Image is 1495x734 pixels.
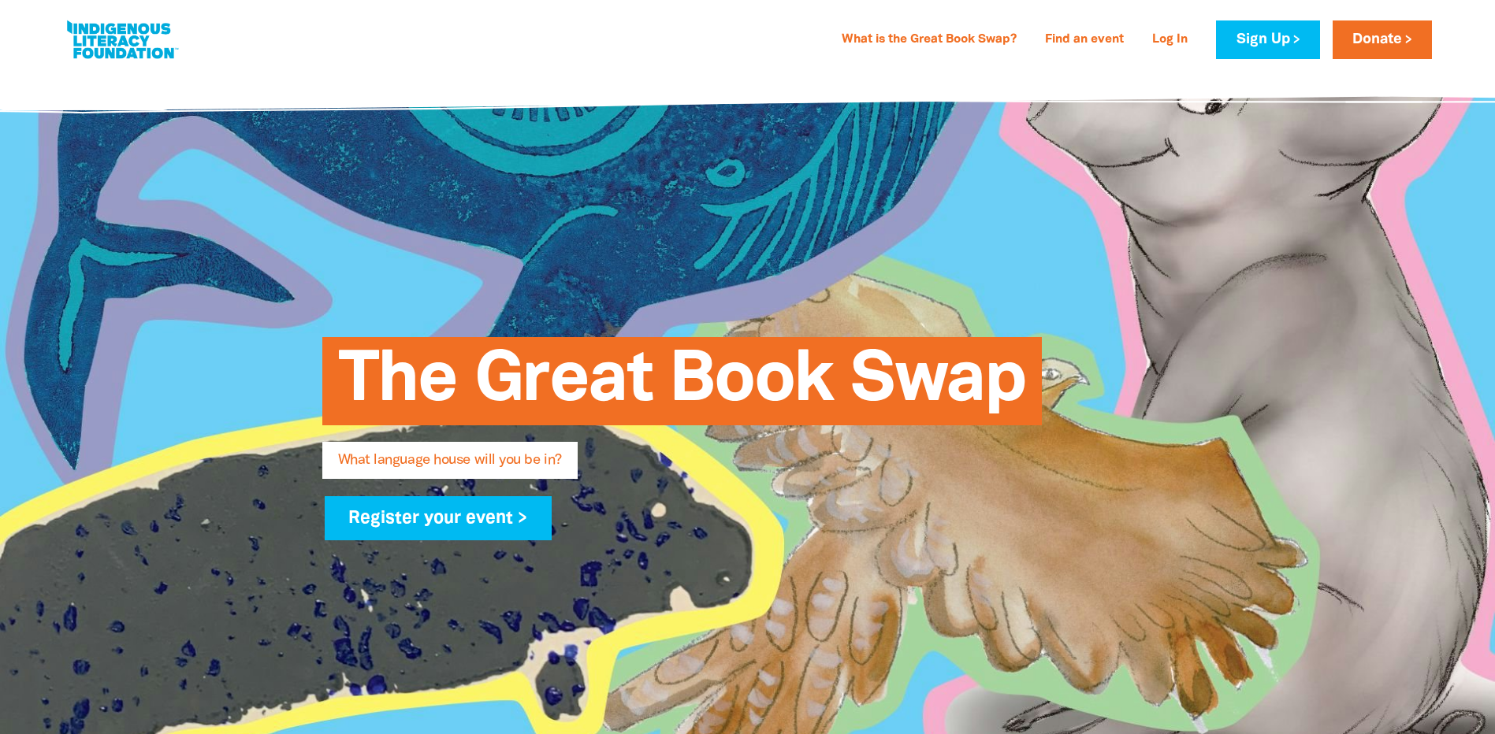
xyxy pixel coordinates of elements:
[1216,20,1319,59] a: Sign Up
[338,454,562,479] span: What language house will you be in?
[832,28,1026,53] a: What is the Great Book Swap?
[1143,28,1197,53] a: Log In
[1333,20,1432,59] a: Donate
[338,349,1026,425] span: The Great Book Swap
[1036,28,1133,53] a: Find an event
[325,496,552,540] a: Register your event >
